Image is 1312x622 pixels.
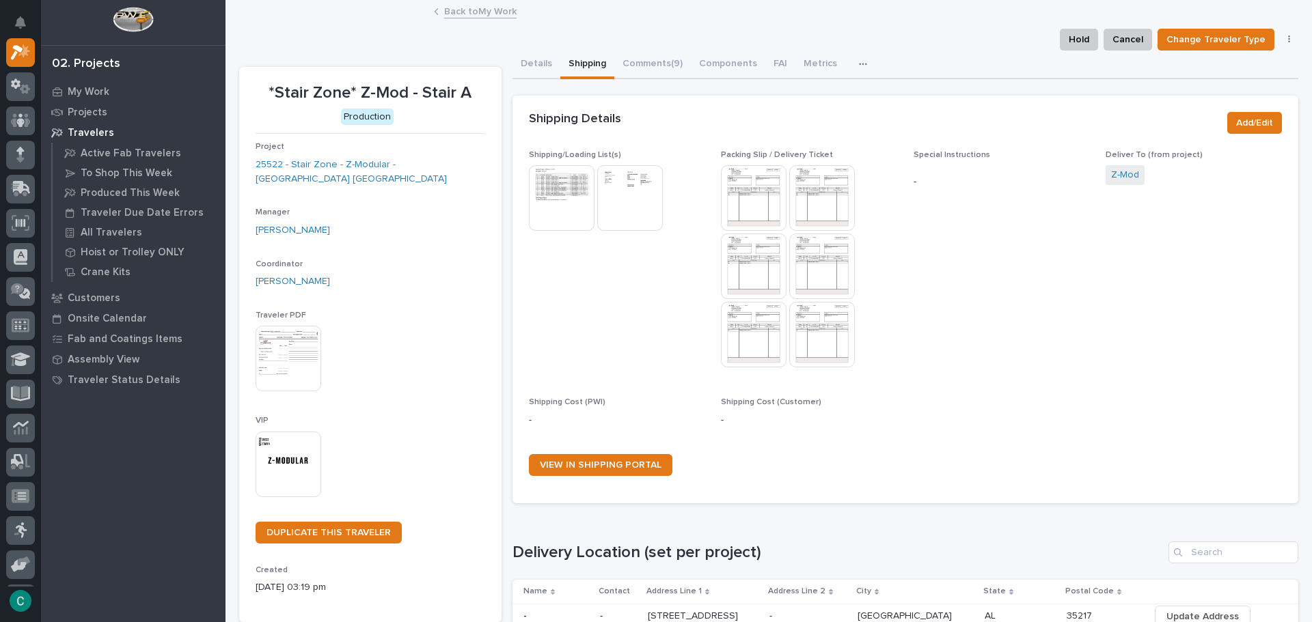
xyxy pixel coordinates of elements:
p: Customers [68,292,120,305]
p: Travelers [68,127,114,139]
p: Projects [68,107,107,119]
p: Crane Kits [81,266,131,279]
img: Workspace Logo [113,7,153,32]
p: [STREET_ADDRESS] [648,608,741,622]
span: Traveler PDF [256,311,306,320]
h1: Delivery Location (set per project) [512,543,1164,563]
p: My Work [68,86,109,98]
a: To Shop This Week [53,163,225,182]
span: Created [256,566,288,574]
p: 35217 [1067,608,1095,622]
p: Traveler Due Date Errors [81,207,204,219]
span: Shipping/Loading List(s) [529,151,621,159]
span: Cancel [1112,31,1143,48]
a: Z-Mod [1111,168,1139,182]
p: Address Line 2 [768,584,825,599]
a: Traveler Status Details [41,369,225,390]
p: [GEOGRAPHIC_DATA] [858,608,955,622]
button: Comments (9) [614,51,691,79]
p: Active Fab Travelers [81,147,181,160]
button: Hold [1060,29,1098,51]
p: *Stair Zone* Z-Mod - Stair A [256,83,485,103]
button: Cancel [1104,29,1152,51]
a: Assembly View [41,349,225,369]
p: Onsite Calendar [68,313,147,325]
button: FAI [765,51,795,79]
p: State [983,584,1006,599]
a: Traveler Due Date Errors [53,203,225,222]
p: All Travelers [81,227,142,239]
a: 25522 - Stair Zone - Z-Modular - [GEOGRAPHIC_DATA] [GEOGRAPHIC_DATA] [256,158,485,186]
p: - [523,608,530,622]
a: Fab and Coatings Items [41,328,225,349]
span: Add/Edit [1236,115,1273,131]
p: To Shop This Week [81,167,172,180]
span: Deliver To (from project) [1106,151,1203,159]
h2: Shipping Details [529,112,621,127]
span: DUPLICATE THIS TRAVELER [266,528,391,537]
p: [DATE] 03:19 pm [256,580,485,595]
span: Packing Slip / Delivery Ticket [721,151,833,159]
span: Manager [256,208,290,216]
p: Produced This Week [81,187,180,199]
p: - [721,413,897,427]
p: Name [523,584,547,599]
a: Customers [41,287,225,308]
button: Notifications [6,8,35,37]
button: Metrics [795,51,845,79]
span: Project [256,143,284,151]
p: - [769,608,775,622]
a: All Travelers [53,223,225,242]
div: Notifications [17,16,35,38]
p: Traveler Status Details [68,374,180,386]
span: VIEW IN SHIPPING PORTAL [540,460,661,470]
span: VIP [256,416,269,425]
p: Assembly View [68,354,139,366]
a: Produced This Week [53,183,225,202]
a: Onsite Calendar [41,308,225,328]
p: Hoist or Trolley ONLY [81,246,184,259]
p: City [856,584,871,599]
p: Fab and Coatings Items [68,333,182,345]
a: Hoist or Trolley ONLY [53,242,225,261]
a: DUPLICATE THIS TRAVELER [256,522,402,543]
div: Production [341,109,394,126]
span: Hold [1069,31,1089,48]
a: VIEW IN SHIPPING PORTAL [529,454,672,476]
p: - [914,175,1090,189]
span: Coordinator [256,260,303,268]
a: Projects [41,102,225,122]
button: Components [691,51,765,79]
p: AL [985,608,998,622]
span: Shipping Cost (Customer) [721,398,821,406]
button: Add/Edit [1227,112,1282,134]
p: - [529,413,705,427]
button: Shipping [560,51,614,79]
input: Search [1168,541,1298,563]
p: - [600,610,637,622]
button: Details [512,51,560,79]
a: My Work [41,81,225,102]
p: Address Line 1 [646,584,702,599]
a: Crane Kits [53,262,225,281]
span: Change Traveler Type [1166,31,1266,48]
span: Special Instructions [914,151,990,159]
a: Travelers [41,122,225,143]
a: Active Fab Travelers [53,143,225,162]
span: Shipping Cost (PWI) [529,398,605,406]
p: Postal Code [1065,584,1114,599]
a: [PERSON_NAME] [256,223,330,238]
button: users-avatar [6,586,35,615]
button: Change Traveler Type [1158,29,1274,51]
a: [PERSON_NAME] [256,274,330,289]
div: 02. Projects [52,57,120,72]
a: Back toMy Work [444,3,517,18]
p: Contact [599,584,630,599]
